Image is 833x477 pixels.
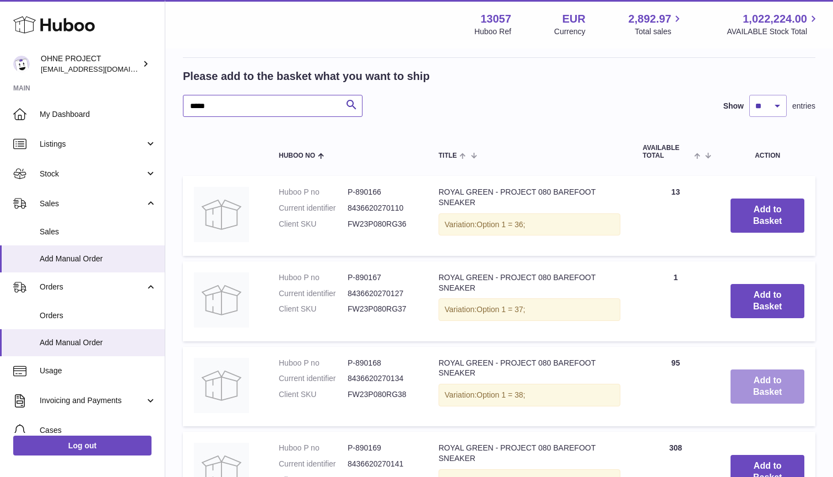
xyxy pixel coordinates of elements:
span: Sales [40,227,156,237]
span: Add Manual Order [40,254,156,264]
span: [EMAIL_ADDRESS][DOMAIN_NAME] [41,65,162,73]
dt: Client SKU [279,389,348,400]
span: My Dashboard [40,109,156,120]
span: Orders [40,282,145,292]
img: ROYAL GREEN - PROJECT 080 BAREFOOT SNEAKER [194,187,249,242]
span: Option 1 = 37; [477,305,525,314]
span: Usage [40,366,156,376]
button: Add to Basket [731,284,804,318]
th: Action [720,133,815,170]
dt: Huboo P no [279,443,348,453]
span: Invoicing and Payments [40,395,145,406]
dd: FW23P080RG36 [348,219,416,229]
td: ROYAL GREEN - PROJECT 080 BAREFOOT SNEAKER [428,261,631,341]
dd: P-890166 [348,187,416,197]
td: 13 [631,176,720,256]
span: Title [439,152,457,159]
a: 1,022,224.00 AVAILABLE Stock Total [727,12,820,37]
dt: Client SKU [279,304,348,314]
span: Option 1 = 36; [477,220,525,229]
span: entries [792,101,815,111]
span: 1,022,224.00 [743,12,807,26]
a: 2,892.97 Total sales [629,12,684,37]
td: 95 [631,347,720,427]
dt: Client SKU [279,219,348,229]
div: Variation: [439,384,620,406]
td: ROYAL GREEN - PROJECT 080 BAREFOOT SNEAKER [428,176,631,256]
div: OHNE PROJECT [41,53,140,74]
div: Currency [554,26,586,37]
span: Huboo no [279,152,315,159]
dt: Huboo P no [279,187,348,197]
dd: 8436620270141 [348,459,416,469]
dd: 8436620270127 [348,288,416,299]
dt: Huboo P no [279,358,348,368]
span: AVAILABLE Total [642,144,691,159]
dd: FW23P080RG37 [348,304,416,314]
dt: Huboo P no [279,272,348,283]
img: ROYAL GREEN - PROJECT 080 BAREFOOT SNEAKER [194,358,249,413]
span: Listings [40,139,145,149]
a: Log out [13,436,152,455]
span: Sales [40,199,145,209]
span: Add Manual Order [40,337,156,348]
td: 1 [631,261,720,341]
dt: Current identifier [279,203,348,213]
dt: Current identifier [279,373,348,384]
div: Huboo Ref [474,26,511,37]
span: Orders [40,310,156,321]
span: Cases [40,425,156,436]
dt: Current identifier [279,459,348,469]
strong: EUR [562,12,585,26]
dd: 8436620270134 [348,373,416,384]
span: 2,892.97 [629,12,672,26]
dd: P-890169 [348,443,416,453]
button: Add to Basket [731,199,804,233]
dd: P-890168 [348,358,416,368]
dt: Current identifier [279,288,348,299]
div: Variation: [439,298,620,321]
span: Stock [40,169,145,179]
strong: 13057 [480,12,511,26]
span: Total sales [635,26,684,37]
img: support@ohneproject.com [13,56,30,72]
label: Show [723,101,744,111]
img: ROYAL GREEN - PROJECT 080 BAREFOOT SNEAKER [194,272,249,328]
dd: P-890167 [348,272,416,283]
h2: Please add to the basket what you want to ship [183,69,430,84]
td: ROYAL GREEN - PROJECT 080 BAREFOOT SNEAKER [428,347,631,427]
span: AVAILABLE Stock Total [727,26,820,37]
dd: 8436620270110 [348,203,416,213]
button: Add to Basket [731,369,804,404]
div: Variation: [439,213,620,236]
dd: FW23P080RG38 [348,389,416,400]
span: Option 1 = 38; [477,390,525,399]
